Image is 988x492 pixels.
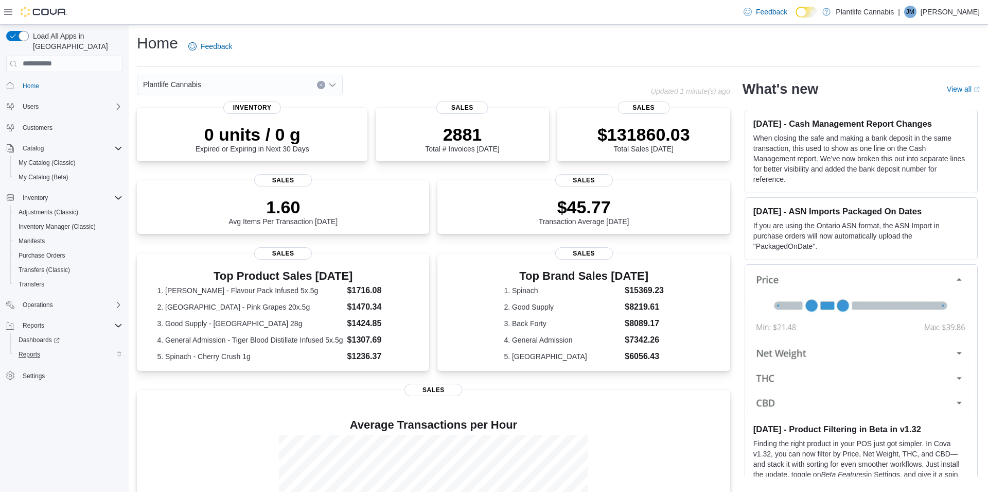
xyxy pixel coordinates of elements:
[625,317,664,330] dd: $8089.17
[23,144,44,152] span: Catalog
[23,103,39,111] span: Users
[625,334,664,346] dd: $7342.26
[184,36,236,57] a: Feedback
[504,351,621,362] dt: 5. [GEOGRAPHIC_DATA]
[19,251,65,260] span: Purchase Orders
[756,7,787,17] span: Feedback
[743,81,818,97] h2: What's new
[2,191,127,205] button: Inventory
[404,384,462,396] span: Sales
[14,157,80,169] a: My Catalog (Classic)
[19,121,122,134] span: Customers
[2,298,127,312] button: Operations
[14,334,64,346] a: Dashboards
[504,318,621,329] dt: 3. Back Forty
[906,6,914,18] span: JM
[796,7,817,18] input: Dark Mode
[157,351,343,362] dt: 5. Spinach - Cherry Crush 1g
[753,206,969,216] h3: [DATE] - ASN Imports Packaged On Dates
[19,100,122,113] span: Users
[739,2,791,22] a: Feedback
[19,142,48,155] button: Catalog
[947,85,980,93] a: View allExternal link
[19,80,43,92] a: Home
[10,277,127,292] button: Transfers
[555,247,613,260] span: Sales
[10,205,127,219] button: Adjustments (Classic)
[143,78,201,91] span: Plantlife Cannabis
[2,120,127,135] button: Customers
[19,280,44,289] span: Transfers
[425,124,499,145] p: 2881
[2,141,127,156] button: Catalog
[19,173,68,181] span: My Catalog (Beta)
[19,266,70,274] span: Transfers (Classic)
[19,299,57,311] button: Operations
[14,249,122,262] span: Purchase Orders
[2,99,127,114] button: Users
[898,6,900,18] p: |
[19,319,48,332] button: Reports
[14,348,122,361] span: Reports
[137,33,178,54] h1: Home
[2,368,127,383] button: Settings
[14,278,122,291] span: Transfers
[625,284,664,297] dd: $15369.23
[14,171,73,183] a: My Catalog (Beta)
[157,335,343,345] dt: 4. General Admission - Tiger Blood Distillate Infused 5x.5g
[19,142,122,155] span: Catalog
[21,7,67,17] img: Cova
[10,219,127,234] button: Inventory Manager (Classic)
[19,336,60,344] span: Dashboards
[10,234,127,248] button: Manifests
[196,124,309,145] p: 0 units / 0 g
[14,157,122,169] span: My Catalog (Classic)
[29,31,122,52] span: Load All Apps in [GEOGRAPHIC_DATA]
[23,321,44,330] span: Reports
[157,318,343,329] dt: 3. Good Supply - [GEOGRAPHIC_DATA] 28g
[19,319,122,332] span: Reports
[19,299,122,311] span: Operations
[157,270,409,282] h3: Top Product Sales [DATE]
[14,235,49,247] a: Manifests
[14,348,44,361] a: Reports
[347,350,409,363] dd: $1236.37
[921,6,980,18] p: [PERSON_NAME]
[14,171,122,183] span: My Catalog (Beta)
[617,101,669,114] span: Sales
[14,220,122,233] span: Inventory Manager (Classic)
[254,247,312,260] span: Sales
[19,192,52,204] button: Inventory
[19,79,122,92] span: Home
[14,334,122,346] span: Dashboards
[254,174,312,186] span: Sales
[145,419,722,431] h4: Average Transactions per Hour
[10,347,127,362] button: Reports
[14,249,69,262] a: Purchase Orders
[597,124,690,145] p: $131860.03
[19,350,40,359] span: Reports
[23,82,39,90] span: Home
[651,87,730,95] p: Updated 1 minute(s) ago
[836,6,894,18] p: Plantlife Cannabis
[6,74,122,410] nav: Complex example
[14,278,48,291] a: Transfers
[19,370,49,382] a: Settings
[504,335,621,345] dt: 4. General Admission
[347,284,409,297] dd: $1716.08
[347,317,409,330] dd: $1424.85
[753,118,969,129] h3: [DATE] - Cash Management Report Changes
[14,264,74,276] a: Transfers (Classic)
[157,285,343,296] dt: 1. [PERSON_NAME] - Flavour Pack Infused 5x.5g
[555,174,613,186] span: Sales
[539,197,629,217] p: $45.77
[19,208,78,216] span: Adjustments (Classic)
[974,87,980,93] svg: External link
[19,237,45,245] span: Manifests
[504,270,664,282] h3: Top Brand Sales [DATE]
[436,101,488,114] span: Sales
[753,424,969,434] h3: [DATE] - Product Filtering in Beta in v1.32
[504,285,621,296] dt: 1. Spinach
[23,124,52,132] span: Customers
